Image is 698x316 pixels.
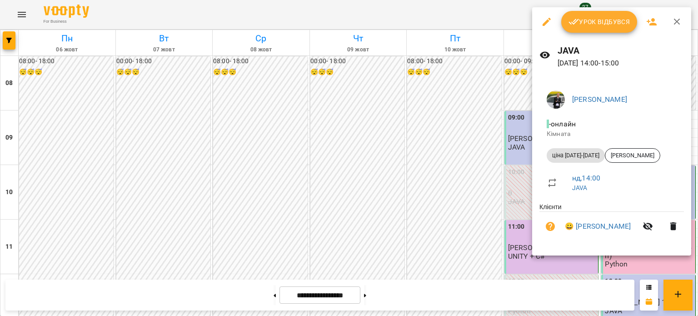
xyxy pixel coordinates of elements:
[558,58,684,69] p: [DATE] 14:00 - 15:00
[572,95,627,104] a: [PERSON_NAME]
[572,174,600,182] a: нд , 14:00
[561,11,638,33] button: Урок відбувся
[558,44,684,58] h6: JAVA
[547,90,565,109] img: a92d573242819302f0c564e2a9a4b79e.jpg
[565,221,631,232] a: 😀 [PERSON_NAME]
[572,184,588,191] a: JAVA
[539,216,561,237] button: Візит ще не сплачено. Додати оплату?
[605,151,660,160] span: [PERSON_NAME]
[547,130,677,139] p: Кімната
[539,202,684,245] ul: Клієнти
[547,151,605,160] span: ціна [DATE]-[DATE]
[605,148,660,163] div: [PERSON_NAME]
[547,120,578,128] span: - онлайн
[568,16,630,27] span: Урок відбувся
